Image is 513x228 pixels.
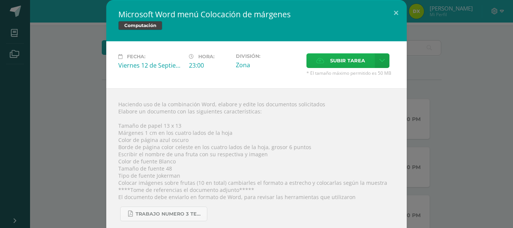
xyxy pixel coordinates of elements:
a: Trabajo numero 3 Tercero primaria.pdf [120,207,207,221]
span: Fecha: [127,54,145,59]
div: Zona [236,61,300,69]
span: * El tamaño máximo permitido es 50 MB [306,70,395,76]
span: Computación [118,21,162,30]
span: Subir tarea [330,54,365,68]
span: Hora: [198,54,214,59]
label: División: [236,53,300,59]
div: Viernes 12 de Septiembre [118,61,183,69]
div: 23:00 [189,61,230,69]
h2: Microsoft Word menú Colocación de márgenes [118,9,395,20]
span: Trabajo numero 3 Tercero primaria.pdf [136,211,203,217]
